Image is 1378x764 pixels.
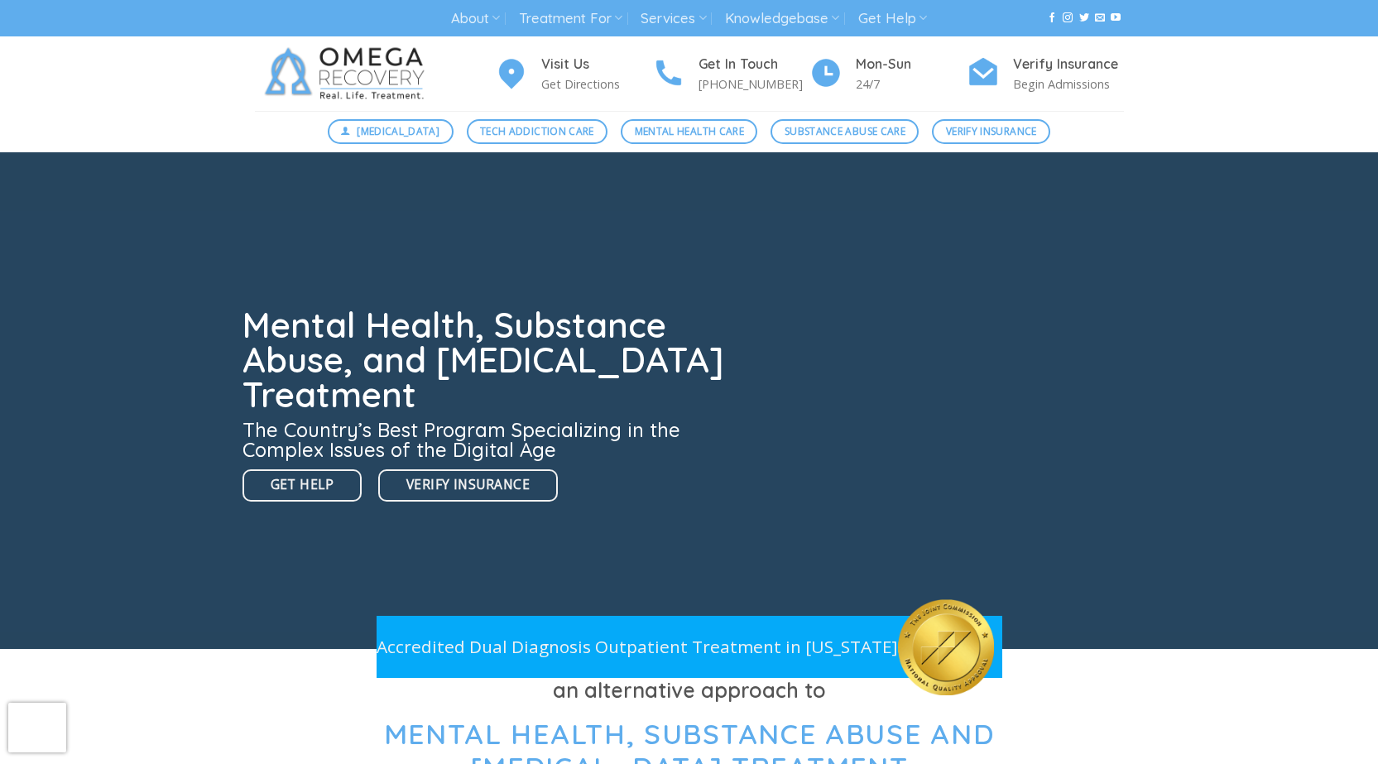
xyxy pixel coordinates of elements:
span: Tech Addiction Care [480,123,594,139]
img: Omega Recovery [255,36,441,111]
h4: Visit Us [541,54,652,75]
a: Get Help [858,3,927,34]
a: Get Help [242,469,363,502]
a: Knowledgebase [725,3,839,34]
a: Treatment For [519,3,622,34]
span: [MEDICAL_DATA] [357,123,439,139]
p: Begin Admissions [1013,74,1124,94]
a: Services [641,3,706,34]
span: Get Help [271,474,334,495]
a: Verify Insurance Begin Admissions [967,54,1124,94]
h3: The Country’s Best Program Specializing in the Complex Issues of the Digital Age [242,420,734,459]
a: [MEDICAL_DATA] [328,119,454,144]
span: Mental Health Care [635,123,744,139]
p: 24/7 [856,74,967,94]
a: Mental Health Care [621,119,757,144]
span: Verify Insurance [946,123,1037,139]
a: Verify Insurance [378,469,558,502]
a: Follow on YouTube [1111,12,1121,24]
a: Get In Touch [PHONE_NUMBER] [652,54,809,94]
a: Substance Abuse Care [771,119,919,144]
a: Visit Us Get Directions [495,54,652,94]
p: Get Directions [541,74,652,94]
h4: Verify Insurance [1013,54,1124,75]
p: [PHONE_NUMBER] [699,74,809,94]
a: Follow on Facebook [1047,12,1057,24]
h4: Mon-Sun [856,54,967,75]
a: Follow on Instagram [1063,12,1073,24]
h4: Get In Touch [699,54,809,75]
a: About [451,3,500,34]
span: Substance Abuse Care [785,123,905,139]
a: Send us an email [1095,12,1105,24]
a: Verify Insurance [932,119,1050,144]
p: Accredited Dual Diagnosis Outpatient Treatment in [US_STATE] [377,633,898,661]
a: Tech Addiction Care [467,119,608,144]
span: Verify Insurance [406,474,530,495]
h1: Mental Health, Substance Abuse, and [MEDICAL_DATA] Treatment [242,308,734,412]
a: Follow on Twitter [1079,12,1089,24]
h3: an alternative approach to [255,674,1124,707]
